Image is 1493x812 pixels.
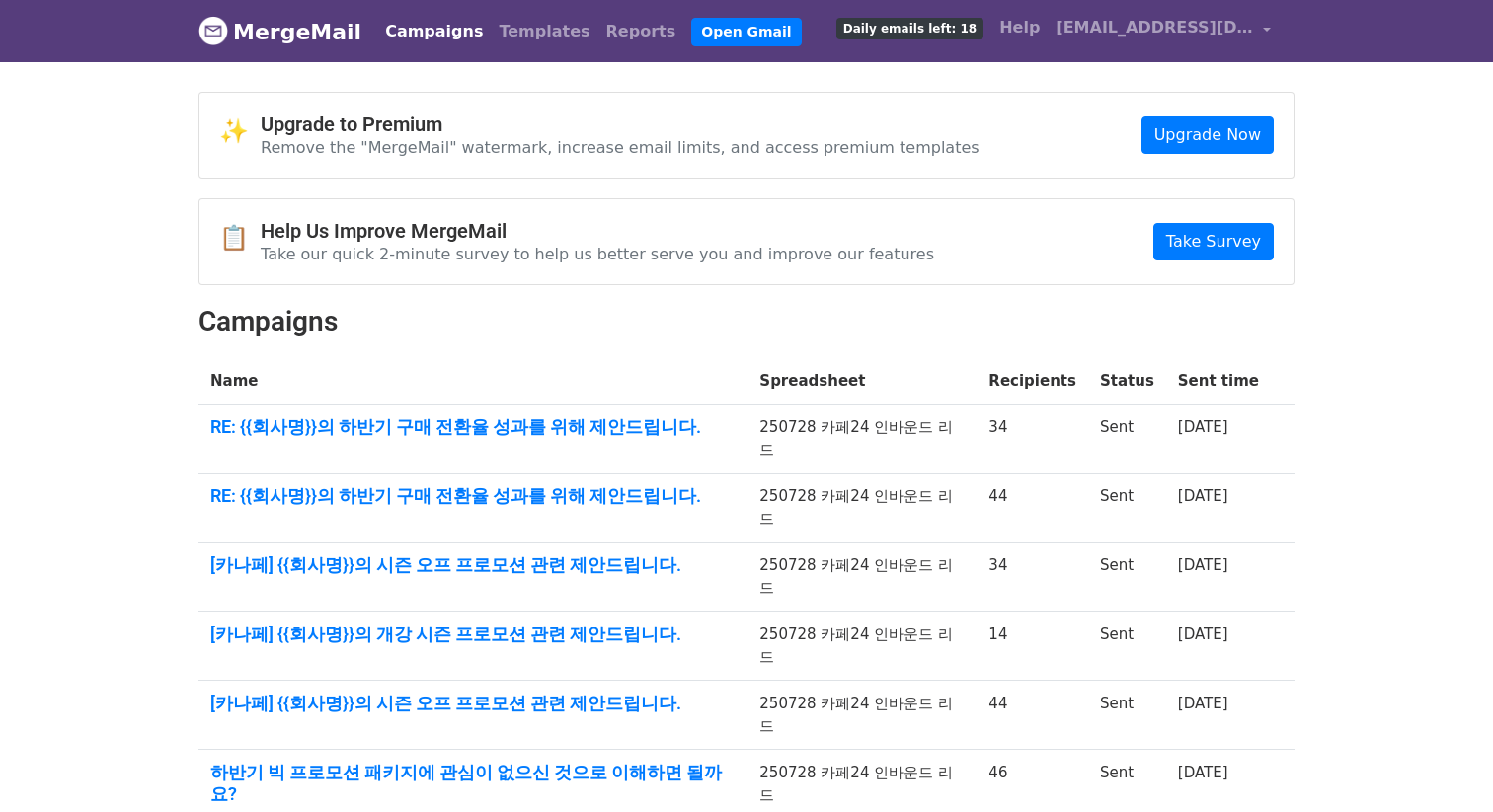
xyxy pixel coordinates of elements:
[977,612,1088,681] td: 14
[1394,717,1493,812] iframe: Chat Widget
[210,485,736,507] a: RE: {{회사명}}의 하반기 구매 전환율 성과를 위해 제안드립니다.
[198,358,747,405] th: Name
[747,405,977,474] td: 250728 카페24 인바운드 리드
[1088,681,1166,750] td: Sent
[377,12,491,51] a: Campaigns
[1178,487,1228,505] a: [DATE]
[1088,474,1166,543] td: Sent
[836,18,983,39] span: Daily emails left: 18
[210,554,736,576] a: [카나페] {{회사명}}의 시즌 오프 프로모션 관련 제안드립니다.
[210,762,736,804] a: 하반기 빅 프로모션 패키지에 관심이 없으신 것으로 이해하면 될까요?
[747,474,977,543] td: 250728 카페24 인바운드 리드
[1056,16,1253,39] span: [EMAIL_ADDRESS][DOMAIN_NAME]
[747,543,977,612] td: 250728 카페24 인바운드 리드
[747,358,977,405] th: Spreadsheet
[747,681,977,750] td: 250728 카페24 인바운드 리드
[261,219,934,243] h4: Help Us Improve MergeMail
[1178,695,1228,712] a: [DATE]
[1178,764,1228,781] a: [DATE]
[828,8,991,47] a: Daily emails left: 18
[1153,223,1274,260] a: Take Survey
[1088,543,1166,612] td: Sent
[1088,405,1166,474] td: Sent
[491,12,597,51] a: Templates
[1166,358,1271,405] th: Sent time
[210,693,736,714] a: [카나페] {{회사명}}의 시즌 오프 프로모션 관련 제안드립니다.
[691,18,801,46] a: Open Gmail
[261,244,934,264] p: Take our quick 2-minute survey to help us better serve you and improve our features
[991,8,1048,47] a: Help
[977,358,1088,405] th: Recipients
[219,224,261,253] span: 📋
[261,137,980,158] p: Remove the "MergeMail" watermark, increase email limits, and access premium templates
[261,112,980,136] h4: Upgrade to Premium
[747,612,977,681] td: 250728 카페24 인바운드 리드
[977,681,1088,750] td: 44
[1178,418,1228,436] a: [DATE]
[1178,556,1228,574] a: [DATE]
[198,305,1295,338] h2: Campaigns
[1088,612,1166,681] td: Sent
[210,624,736,645] a: [카나페] {{회사명}}의 개강 시즌 프로모션 관련 제안드립니다.
[977,474,1088,543] td: 44
[1394,717,1493,812] div: 채팅 위젯
[198,16,228,45] img: MergeMail logo
[198,11,361,52] a: MergeMail
[977,543,1088,612] td: 34
[1141,116,1274,154] a: Upgrade Now
[1048,8,1279,54] a: [EMAIL_ADDRESS][DOMAIN_NAME]
[1088,358,1166,405] th: Status
[598,12,684,51] a: Reports
[977,405,1088,474] td: 34
[1178,626,1228,643] a: [DATE]
[219,117,261,146] span: ✨
[210,416,736,438] a: RE: {{회사명}}의 하반기 구매 전환율 성과를 위해 제안드립니다.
